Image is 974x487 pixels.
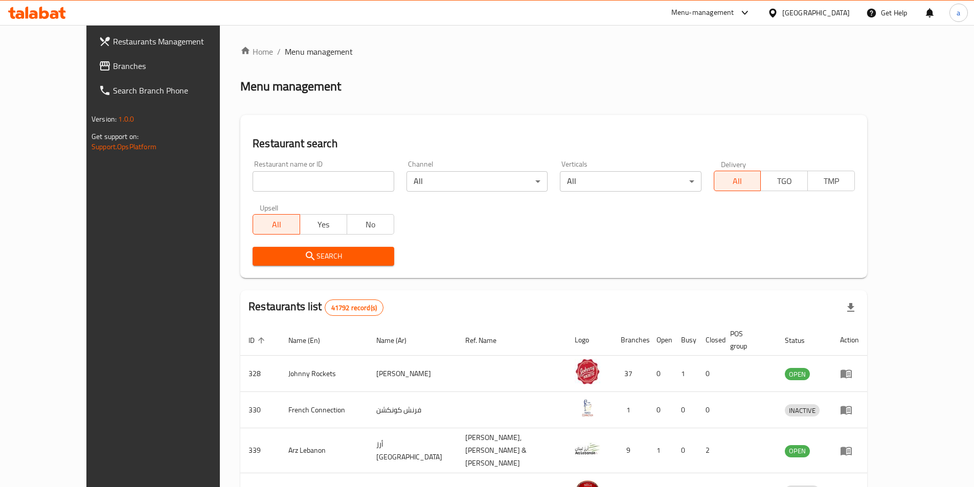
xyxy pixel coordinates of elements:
img: Johnny Rockets [575,359,600,384]
li: / [277,45,281,58]
a: Support.OpsPlatform [92,140,156,153]
div: All [560,171,701,192]
td: أرز [GEOGRAPHIC_DATA] [368,428,457,473]
span: INACTIVE [785,405,820,416]
td: 328 [240,356,280,392]
td: 0 [697,392,722,428]
div: Menu [840,404,859,416]
th: Action [832,324,867,356]
span: Branches [113,60,241,72]
div: All [406,171,548,192]
th: Logo [567,324,613,356]
span: Ref. Name [465,334,510,346]
th: Closed [697,324,722,356]
span: POS group [730,328,764,352]
span: Restaurants Management [113,35,241,48]
td: 1 [648,428,673,473]
span: Name (En) [288,334,333,346]
td: 9 [613,428,648,473]
span: Search Branch Phone [113,84,241,97]
div: Menu [840,445,859,457]
button: All [714,171,761,191]
td: 0 [648,392,673,428]
td: 339 [240,428,280,473]
span: No [351,217,390,232]
div: Menu [840,367,859,380]
span: 41792 record(s) [325,303,383,313]
th: Busy [673,324,697,356]
img: Arz Lebanon [575,436,600,461]
span: Version: [92,112,117,126]
td: 330 [240,392,280,428]
span: Menu management [285,45,353,58]
span: OPEN [785,368,810,380]
div: Total records count [325,299,383,316]
div: Export file [839,295,863,320]
td: فرنش كونكشن [368,392,457,428]
a: Branches [90,54,249,78]
th: Branches [613,324,648,356]
th: Open [648,324,673,356]
h2: Menu management [240,78,341,95]
span: OPEN [785,445,810,457]
td: 0 [673,428,697,473]
input: Search for restaurant name or ID.. [253,171,394,192]
img: French Connection [575,395,600,421]
div: [GEOGRAPHIC_DATA] [782,7,850,18]
label: Delivery [721,160,746,168]
span: Search [261,250,386,263]
span: Status [785,334,818,346]
h2: Restaurants list [248,299,383,316]
a: Home [240,45,273,58]
span: All [718,174,757,189]
span: Yes [304,217,343,232]
td: 0 [697,356,722,392]
a: Search Branch Phone [90,78,249,103]
button: Search [253,247,394,266]
span: Name (Ar) [376,334,420,346]
td: Johnny Rockets [280,356,368,392]
div: OPEN [785,368,810,380]
td: Arz Lebanon [280,428,368,473]
td: 0 [673,392,697,428]
button: TGO [760,171,808,191]
div: Menu-management [671,7,734,19]
td: [PERSON_NAME],[PERSON_NAME] & [PERSON_NAME] [457,428,567,473]
td: French Connection [280,392,368,428]
span: 1.0.0 [118,112,134,126]
td: [PERSON_NAME] [368,356,457,392]
td: 1 [613,392,648,428]
span: TGO [765,174,804,189]
span: Get support on: [92,130,139,143]
button: All [253,214,300,235]
label: Upsell [260,204,279,211]
nav: breadcrumb [240,45,867,58]
td: 0 [648,356,673,392]
td: 37 [613,356,648,392]
span: All [257,217,296,232]
td: 1 [673,356,697,392]
span: ID [248,334,268,346]
td: 2 [697,428,722,473]
span: TMP [812,174,851,189]
span: a [957,7,960,18]
div: OPEN [785,445,810,457]
button: TMP [807,171,855,191]
button: Yes [300,214,347,235]
a: Restaurants Management [90,29,249,54]
button: No [347,214,394,235]
h2: Restaurant search [253,136,855,151]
